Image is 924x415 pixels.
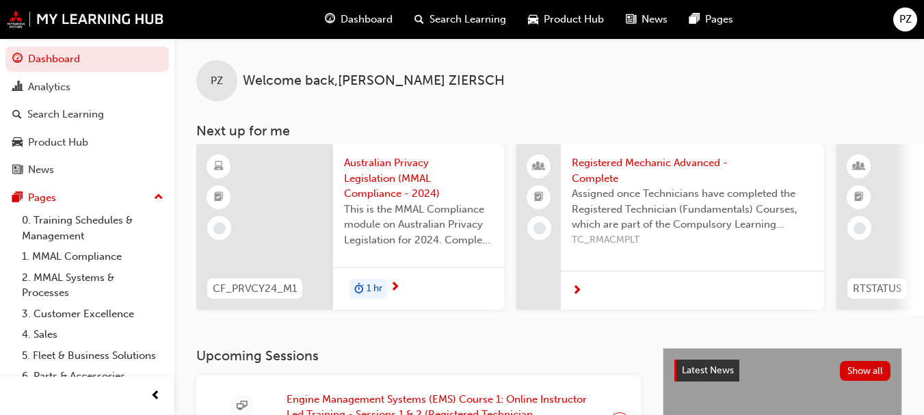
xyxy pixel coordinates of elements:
span: sessionType_ONLINE_URL-icon [237,398,247,415]
span: car-icon [528,11,538,28]
a: 4. Sales [16,324,169,345]
div: Analytics [28,79,70,95]
span: learningResourceType_ELEARNING-icon [214,158,224,176]
button: Pages [5,185,169,211]
a: CF_PRVCY24_M1Australian Privacy Legislation (MMAL Compliance - 2024)This is the MMAL Compliance m... [196,144,504,310]
a: 6. Parts & Accessories [16,366,169,387]
span: next-icon [390,282,400,294]
span: up-icon [154,189,163,206]
a: Product Hub [5,130,169,155]
a: Registered Mechanic Advanced - CompleteAssigned once Technicians have completed the Registered Te... [516,144,824,310]
span: This is the MMAL Compliance module on Australian Privacy Legislation for 2024. Complete this modu... [344,202,493,248]
span: search-icon [414,11,424,28]
span: Search Learning [430,12,506,27]
a: 1. MMAL Compliance [16,246,169,267]
span: Welcome back , [PERSON_NAME] ZIERSCH [243,73,505,89]
span: Dashboard [341,12,393,27]
span: 1 hr [367,281,382,297]
span: prev-icon [150,388,161,405]
span: duration-icon [354,280,364,298]
a: 3. Customer Excellence [16,304,169,325]
a: Latest NewsShow all [674,360,890,381]
div: Product Hub [28,135,88,150]
a: car-iconProduct Hub [517,5,615,34]
span: RTSTATUS [853,281,901,297]
span: Latest News [682,364,734,376]
a: 0. Training Schedules & Management [16,210,169,246]
span: CF_PRVCY24_M1 [213,281,297,297]
span: Registered Mechanic Advanced - Complete [572,155,813,186]
a: news-iconNews [615,5,678,34]
button: Show all [840,361,891,381]
div: News [28,162,54,178]
img: mmal [7,10,164,28]
span: guage-icon [12,53,23,66]
span: learningRecordVerb_NONE-icon [533,222,546,235]
a: search-iconSearch Learning [404,5,517,34]
span: booktick-icon [854,189,864,206]
span: PZ [211,73,223,89]
a: Analytics [5,75,169,100]
span: TC_RMACMPLT [572,232,813,248]
a: Search Learning [5,102,169,127]
span: news-icon [12,164,23,176]
span: people-icon [534,158,544,176]
span: guage-icon [325,11,335,28]
span: learningRecordVerb_NONE-icon [854,222,866,235]
div: Search Learning [27,107,104,122]
span: learningRecordVerb_NONE-icon [213,222,226,235]
span: booktick-icon [534,189,544,206]
a: 2. MMAL Systems & Processes [16,267,169,304]
a: Dashboard [5,46,169,72]
button: PZ [893,8,917,31]
span: Pages [705,12,733,27]
h3: Upcoming Sessions [196,348,641,364]
button: DashboardAnalyticsSearch LearningProduct HubNews [5,44,169,185]
span: search-icon [12,109,22,121]
span: pages-icon [12,192,23,204]
span: pages-icon [689,11,700,28]
span: Product Hub [544,12,604,27]
a: guage-iconDashboard [314,5,404,34]
span: Assigned once Technicians have completed the Registered Technician (Fundamentals) Courses, which ... [572,186,813,232]
a: pages-iconPages [678,5,744,34]
span: Australian Privacy Legislation (MMAL Compliance - 2024) [344,155,493,202]
a: 5. Fleet & Business Solutions [16,345,169,366]
span: News [642,12,668,27]
div: Pages [28,190,56,206]
span: booktick-icon [214,189,224,206]
span: next-icon [572,285,582,297]
span: news-icon [626,11,636,28]
h3: Next up for me [174,123,924,139]
span: car-icon [12,137,23,149]
a: News [5,157,169,183]
span: chart-icon [12,81,23,94]
span: learningResourceType_INSTRUCTOR_LED-icon [854,158,864,176]
span: PZ [899,12,912,27]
